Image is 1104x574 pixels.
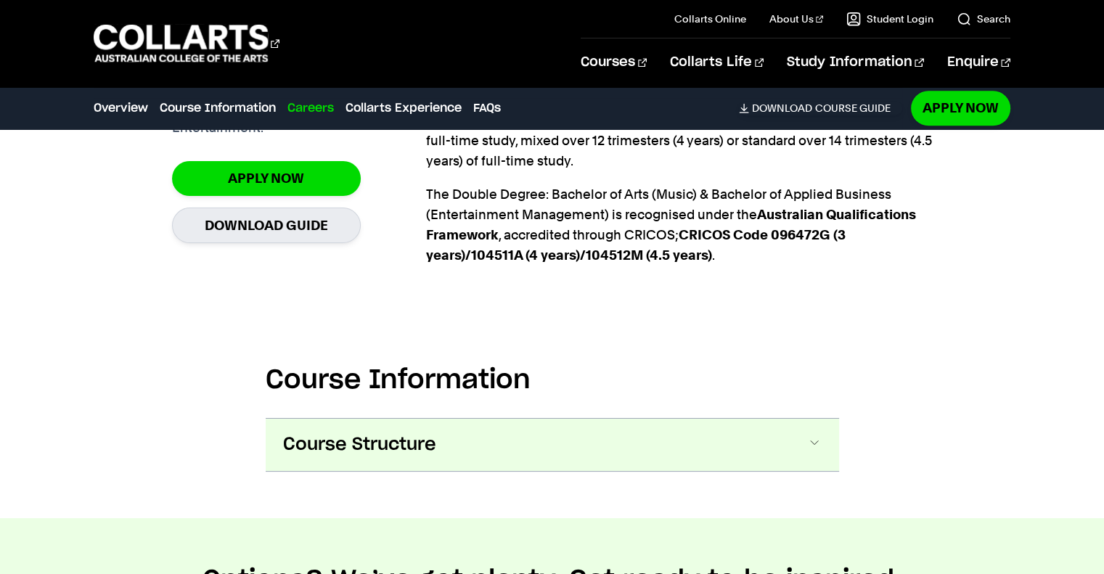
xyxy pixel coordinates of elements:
a: Courses [581,38,647,86]
a: Apply Now [172,161,361,195]
a: DownloadCourse Guide [739,102,902,115]
p: The Double degree can be completed fast-tracked over nine trimesters (3 years) of full-time study... [426,110,933,171]
h2: Course Information [266,364,839,396]
span: Course Structure [283,433,436,456]
a: Student Login [846,12,933,26]
a: Collarts Online [674,12,746,26]
a: About Us [769,12,823,26]
a: Course Information [160,99,276,117]
a: FAQs [473,99,501,117]
a: Apply Now [911,91,1010,125]
p: The Double Degree: Bachelor of Arts (Music) & Bachelor of Applied Business (Entertainment Managem... [426,184,933,266]
a: Collarts Experience [345,99,462,117]
span: Download [752,102,812,115]
a: Search [957,12,1010,26]
button: Course Structure [266,419,839,471]
a: Enquire [947,38,1010,86]
a: Download Guide [172,208,361,243]
a: Collarts Life [670,38,764,86]
a: Careers [287,99,334,117]
a: Study Information [787,38,923,86]
a: Overview [94,99,148,117]
div: Go to homepage [94,22,279,64]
